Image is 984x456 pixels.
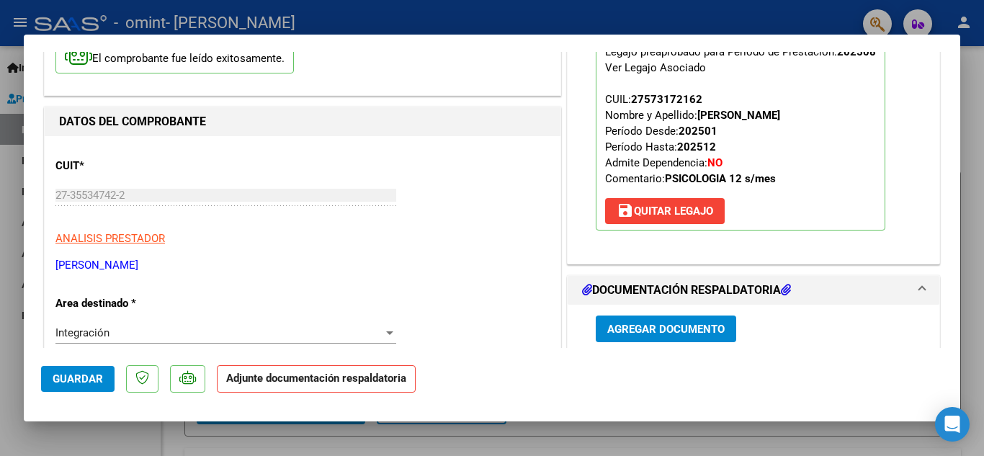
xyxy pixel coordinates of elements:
[596,316,736,342] button: Agregar Documento
[617,202,634,219] mat-icon: save
[568,17,939,264] div: PREAPROBACIÓN PARA INTEGRACION
[605,172,776,185] span: Comentario:
[53,372,103,385] span: Guardar
[617,205,713,218] span: Quitar Legajo
[55,158,204,174] p: CUIT
[55,232,165,245] span: ANALISIS PRESTADOR
[55,38,294,73] p: El comprobante fue leído exitosamente.
[41,366,115,392] button: Guardar
[665,172,776,185] strong: PSICOLOGIA 12 s/mes
[631,91,702,107] div: 27573172162
[837,45,876,58] strong: 202508
[605,93,780,185] span: CUIL: Nombre y Apellido: Período Desde: Período Hasta: Admite Dependencia:
[607,323,725,336] span: Agregar Documento
[596,39,885,231] p: Legajo preaprobado para Período de Prestación:
[55,326,109,339] span: Integración
[55,257,550,274] p: [PERSON_NAME]
[935,407,970,442] div: Open Intercom Messenger
[568,276,939,305] mat-expansion-panel-header: DOCUMENTACIÓN RESPALDATORIA
[59,115,206,128] strong: DATOS DEL COMPROBANTE
[605,60,706,76] div: Ver Legajo Asociado
[55,295,204,312] p: Area destinado *
[605,198,725,224] button: Quitar Legajo
[226,372,406,385] strong: Adjunte documentación respaldatoria
[677,140,716,153] strong: 202512
[679,125,717,138] strong: 202501
[697,109,780,122] strong: [PERSON_NAME]
[582,282,791,299] h1: DOCUMENTACIÓN RESPALDATORIA
[707,156,723,169] strong: NO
